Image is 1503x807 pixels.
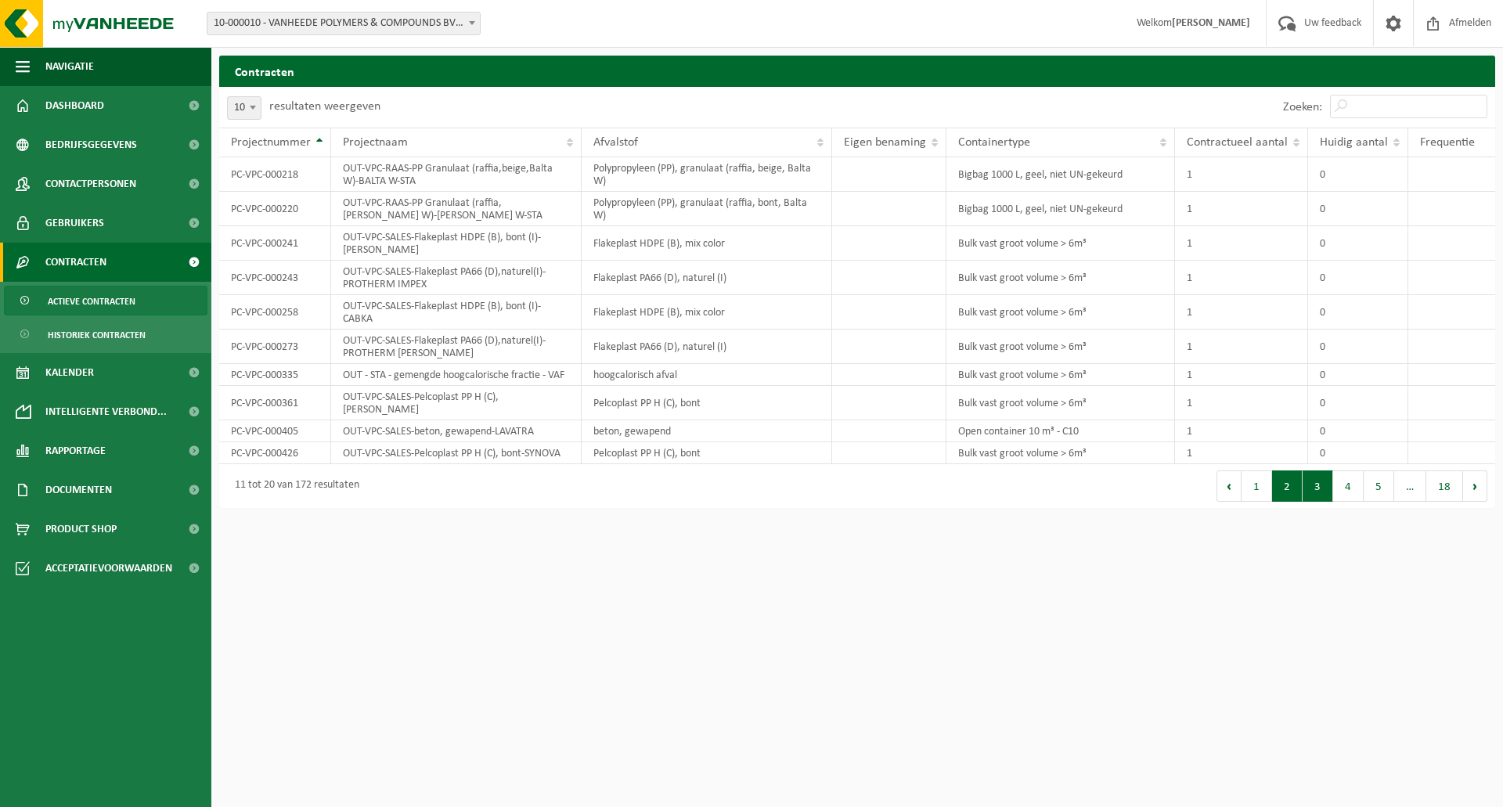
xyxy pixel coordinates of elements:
[946,364,1175,386] td: Bulk vast groot volume > 6m³
[1394,470,1426,502] span: …
[1242,470,1272,502] button: 1
[45,353,94,392] span: Kalender
[582,364,832,386] td: hoogcalorisch afval
[45,86,104,125] span: Dashboard
[45,47,94,86] span: Navigatie
[1175,192,1308,226] td: 1
[582,386,832,420] td: Pelcoplast PP H (C), bont
[1308,295,1408,330] td: 0
[946,442,1175,464] td: Bulk vast groot volume > 6m³
[1272,470,1303,502] button: 2
[946,386,1175,420] td: Bulk vast groot volume > 6m³
[331,192,582,226] td: OUT-VPC-RAAS-PP Granulaat (raffia,[PERSON_NAME] W)-[PERSON_NAME] W-STA
[45,204,104,243] span: Gebruikers
[207,12,481,35] span: 10-000010 - VANHEEDE POLYMERS & COMPOUNDS BV - DOTTIGNIES
[1175,261,1308,295] td: 1
[1333,470,1364,502] button: 4
[1308,261,1408,295] td: 0
[1308,226,1408,261] td: 0
[1175,386,1308,420] td: 1
[219,56,1495,86] h2: Contracten
[219,420,331,442] td: PC-VPC-000405
[219,442,331,464] td: PC-VPC-000426
[1175,157,1308,192] td: 1
[45,125,137,164] span: Bedrijfsgegevens
[1308,442,1408,464] td: 0
[1308,420,1408,442] td: 0
[331,226,582,261] td: OUT-VPC-SALES-Flakeplast HDPE (B), bont (I)-[PERSON_NAME]
[1308,364,1408,386] td: 0
[1420,136,1475,149] span: Frequentie
[45,431,106,470] span: Rapportage
[946,157,1175,192] td: Bigbag 1000 L, geel, niet UN-gekeurd
[946,226,1175,261] td: Bulk vast groot volume > 6m³
[45,164,136,204] span: Contactpersonen
[45,392,167,431] span: Intelligente verbond...
[1426,470,1463,502] button: 18
[45,510,117,549] span: Product Shop
[1308,330,1408,364] td: 0
[1175,364,1308,386] td: 1
[219,295,331,330] td: PC-VPC-000258
[48,286,135,316] span: Actieve contracten
[1463,470,1487,502] button: Next
[1308,192,1408,226] td: 0
[231,136,311,149] span: Projectnummer
[1175,420,1308,442] td: 1
[331,386,582,420] td: OUT-VPC-SALES-Pelcoplast PP H (C), [PERSON_NAME]
[1320,136,1388,149] span: Huidig aantal
[946,192,1175,226] td: Bigbag 1000 L, geel, niet UN-gekeurd
[45,243,106,282] span: Contracten
[331,442,582,464] td: OUT-VPC-SALES-Pelcoplast PP H (C), bont-SYNOVA
[269,100,380,113] label: resultaten weergeven
[331,261,582,295] td: OUT-VPC-SALES-Flakeplast PA66 (D),naturel(I)-PROTHERM IMPEX
[582,442,832,464] td: Pelcoplast PP H (C), bont
[1175,226,1308,261] td: 1
[331,420,582,442] td: OUT-VPC-SALES-beton, gewapend-LAVATRA
[946,261,1175,295] td: Bulk vast groot volume > 6m³
[331,157,582,192] td: OUT-VPC-RAAS-PP Granulaat (raffia,beige,Balta W)-BALTA W-STA
[45,549,172,588] span: Acceptatievoorwaarden
[593,136,638,149] span: Afvalstof
[1172,17,1250,29] strong: [PERSON_NAME]
[958,136,1030,149] span: Containertype
[219,226,331,261] td: PC-VPC-000241
[1216,470,1242,502] button: Previous
[219,192,331,226] td: PC-VPC-000220
[582,261,832,295] td: Flakeplast PA66 (D), naturel (I)
[1175,442,1308,464] td: 1
[946,420,1175,442] td: Open container 10 m³ - C10
[45,470,112,510] span: Documenten
[219,330,331,364] td: PC-VPC-000273
[48,320,146,350] span: Historiek contracten
[343,136,408,149] span: Projectnaam
[946,295,1175,330] td: Bulk vast groot volume > 6m³
[1175,295,1308,330] td: 1
[1308,386,1408,420] td: 0
[582,226,832,261] td: Flakeplast HDPE (B), mix color
[228,97,261,119] span: 10
[207,13,480,34] span: 10-000010 - VANHEEDE POLYMERS & COMPOUNDS BV - DOTTIGNIES
[219,386,331,420] td: PC-VPC-000361
[227,472,359,500] div: 11 tot 20 van 172 resultaten
[331,330,582,364] td: OUT-VPC-SALES-Flakeplast PA66 (D),naturel(I)-PROTHERM [PERSON_NAME]
[331,364,582,386] td: OUT - STA - gemengde hoogcalorische fractie - VAF
[4,319,207,349] a: Historiek contracten
[844,136,926,149] span: Eigen benaming
[1283,101,1322,113] label: Zoeken:
[1303,470,1333,502] button: 3
[1175,330,1308,364] td: 1
[4,286,207,315] a: Actieve contracten
[1364,470,1394,502] button: 5
[582,295,832,330] td: Flakeplast HDPE (B), mix color
[582,330,832,364] td: Flakeplast PA66 (D), naturel (I)
[331,295,582,330] td: OUT-VPC-SALES-Flakeplast HDPE (B), bont (I)-CABKA
[946,330,1175,364] td: Bulk vast groot volume > 6m³
[582,420,832,442] td: beton, gewapend
[582,157,832,192] td: Polypropyleen (PP), granulaat (raffia, beige, Balta W)
[219,157,331,192] td: PC-VPC-000218
[219,261,331,295] td: PC-VPC-000243
[1308,157,1408,192] td: 0
[582,192,832,226] td: Polypropyleen (PP), granulaat (raffia, bont, Balta W)
[219,364,331,386] td: PC-VPC-000335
